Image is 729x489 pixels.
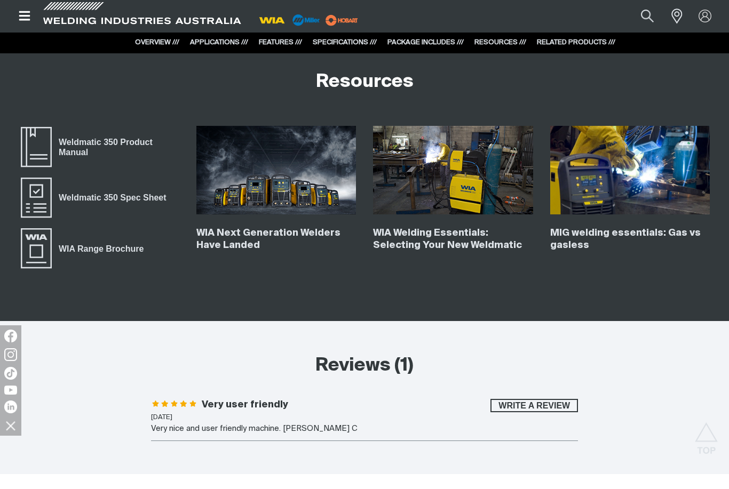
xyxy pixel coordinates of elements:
img: hide socials [2,416,20,435]
img: MIG welding essentials: Gas vs gasless [550,126,710,215]
a: OVERVIEW /// [135,39,179,46]
span: Rating: 5 [151,400,197,410]
img: TikTok [4,367,17,380]
img: WIA Next Generation Welders Have Landed [196,126,356,215]
img: Facebook [4,330,17,342]
a: Weldmatic 350 Product Manual [19,126,179,169]
a: PACKAGE INCLUDES /// [387,39,464,46]
a: WIA Range Brochure [19,227,150,270]
a: RELATED PRODUCTS /// [537,39,615,46]
img: LinkedIn [4,400,17,413]
a: MIG welding essentials: Gas vs gasless [550,228,701,250]
time: [DATE] [151,414,172,421]
a: APPLICATIONS /// [190,39,248,46]
span: WIA Range Brochure [52,242,150,256]
a: Weldmatic 350 Spec Sheet [19,177,173,219]
button: Search products [629,4,665,28]
button: Write a review [490,399,578,413]
input: Product name or item number... [616,4,665,28]
h3: Very user friendly [202,399,288,411]
div: Very nice and user friendly machine. [PERSON_NAME] C [151,423,578,435]
a: WIA Next Generation Welders Have Landed [196,228,340,250]
h2: Reviews (1) [151,354,578,378]
a: miller [322,16,361,24]
a: WIA Welding Essentials: Selecting Your New Weldmatic [373,228,522,250]
a: FEATURES /// [259,39,302,46]
li: Very user friendly - 5 [151,399,578,441]
span: Weldmatic 350 Spec Sheet [52,191,173,205]
h2: Resources [316,70,414,94]
span: Weldmatic 350 Product Manual [52,135,179,159]
a: RESOURCES /// [474,39,526,46]
img: WIA Welding Essentials: Selecting Your New Weldmatic [373,126,533,215]
span: Write a review [492,399,577,413]
img: Instagram [4,348,17,361]
button: Scroll to top [694,422,718,446]
img: YouTube [4,386,17,395]
a: SPECIFICATIONS /// [313,39,377,46]
img: miller [322,12,361,28]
